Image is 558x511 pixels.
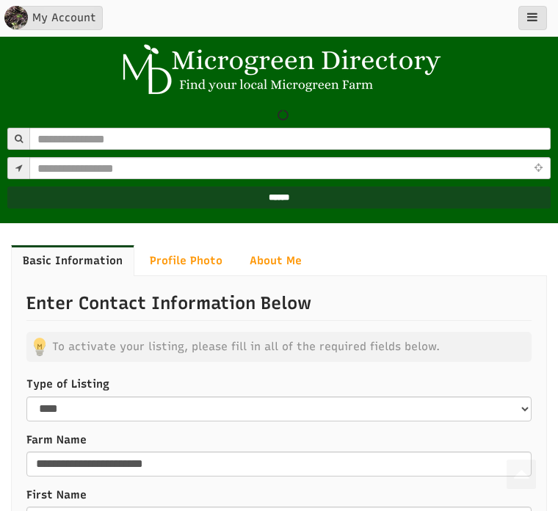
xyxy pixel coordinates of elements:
img: Microgreen Directory [114,44,444,95]
label: Type of Listing [26,377,543,392]
i: Use Current Location [530,164,546,173]
a: Basic Information [11,245,134,276]
button: My Account [11,6,103,30]
label: First Name [26,488,543,503]
label: Farm Name [26,432,543,448]
a: Profile Photo [138,245,234,276]
select: member_contact_details_320-element-8-1 [26,396,532,421]
p: To activate your listing, please fill in all of the required fields below. [26,332,532,362]
a: About Me [238,245,314,276]
button: main_menu [518,6,547,30]
p: Enter Contact Information Below [26,291,532,320]
img: pimage 805 428 photo [4,6,28,29]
